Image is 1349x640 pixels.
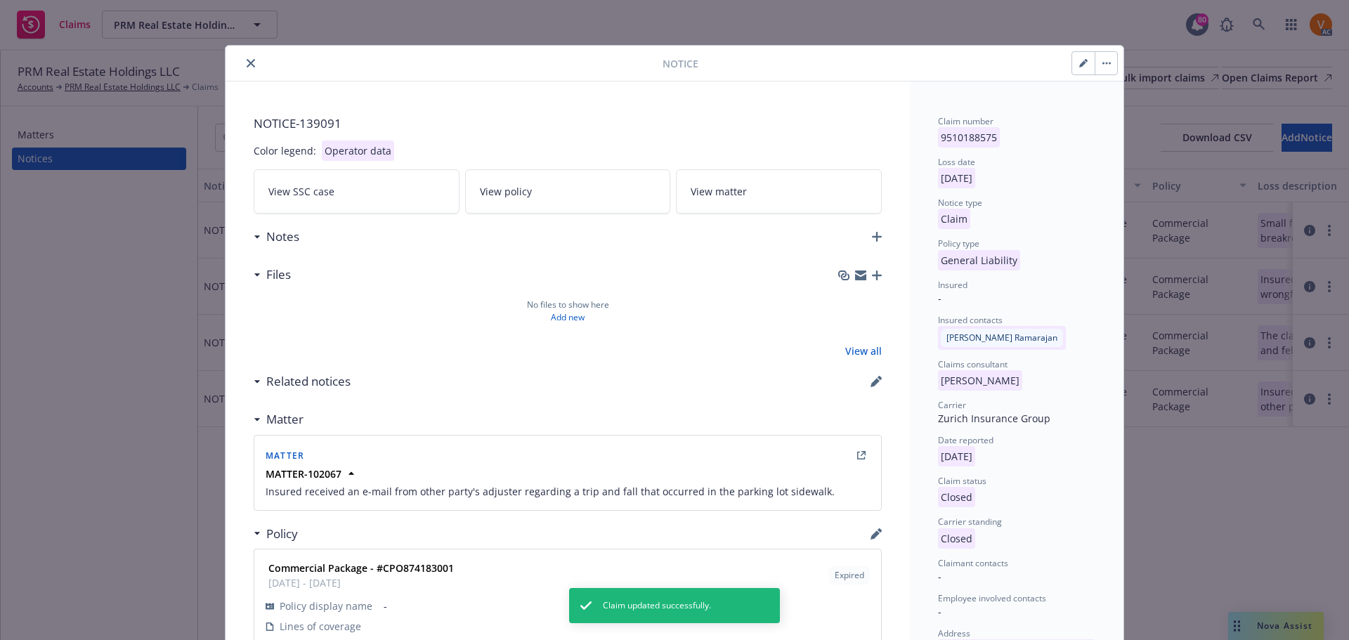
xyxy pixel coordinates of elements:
span: - [938,605,941,618]
span: [DATE] [938,450,975,463]
p: [DATE] [938,168,975,188]
a: View policy [465,169,671,214]
p: Closed [938,528,975,549]
div: Policy [254,525,298,543]
span: 9510188575 [938,131,1000,144]
span: - [938,292,941,305]
strong: Commercial Package - #CPO874183001 [268,561,454,575]
a: View SSC case [254,169,460,214]
span: Notice [663,56,698,71]
button: close [242,55,259,72]
div: Files [254,266,291,284]
span: Policy type [938,237,979,249]
div: Notes [254,228,299,246]
h3: Files [266,266,291,284]
span: [DATE] [938,171,975,185]
span: Insured received an e-mail from other party's adjuster regarding a trip and fall that occurred in... [266,484,870,499]
span: - [938,570,941,583]
span: Carrier [938,399,966,411]
span: [PERSON_NAME] Ramarajan [946,332,1057,344]
span: - [384,599,870,613]
span: Insured [938,279,967,291]
a: external [853,447,870,464]
span: [DATE] - [DATE] [268,575,454,590]
span: Date reported [938,434,993,446]
span: Claims consultant [938,358,1008,370]
div: Zurich Insurance Group [938,411,1095,426]
span: Notice type [938,197,982,209]
span: Claim [938,212,970,226]
p: [PERSON_NAME] [938,370,1022,391]
span: No files to show here [527,299,609,311]
p: 9510188575 [938,127,1000,148]
p: General Liability [938,250,1020,270]
span: Claim number [938,115,993,127]
a: Add new [551,311,585,324]
span: View matter [691,184,747,199]
p: Claim [938,209,970,229]
span: Claim updated successfully. [603,599,711,612]
span: Matter [266,450,304,462]
h3: Matter [266,410,304,429]
div: Related notices [254,372,351,391]
div: Matter [254,410,304,429]
span: General Liability [938,254,1020,267]
span: Closed [938,490,975,504]
span: Claimant contacts [938,557,1008,569]
div: Operator data [322,141,394,161]
span: Employee involved contacts [938,592,1046,604]
span: Expired [835,569,864,582]
a: View matter [676,169,882,214]
a: View all [845,344,882,358]
span: Carrier standing [938,516,1002,528]
h3: Policy [266,525,298,543]
span: [PERSON_NAME] Ramarajan [938,330,1066,344]
h3: Related notices [266,372,351,391]
span: Loss date [938,156,975,168]
span: Policy display name [280,599,372,613]
span: View SSC case [268,184,334,199]
span: Lines of coverage [280,619,361,634]
p: Closed [938,487,975,507]
span: Insured contacts [938,314,1003,326]
span: Address [938,627,970,639]
span: NOTICE- 139091 [254,115,882,132]
span: Closed [938,532,975,545]
p: [DATE] [938,446,975,466]
span: [PERSON_NAME] [938,374,1022,387]
div: Color legend: [254,143,316,158]
strong: MATTER-102067 [266,467,341,481]
h3: Notes [266,228,299,246]
span: Claim status [938,475,986,487]
span: View policy [480,184,532,199]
